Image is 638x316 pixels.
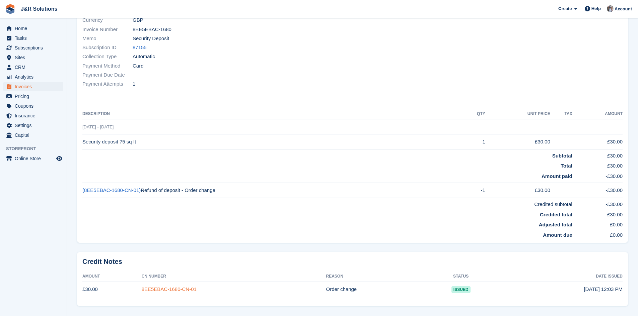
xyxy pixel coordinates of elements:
th: QTY [462,109,485,119]
span: Subscriptions [15,43,55,52]
a: 8EE5EBAC-1680-CN-01 [142,286,197,292]
th: Date Issued [493,271,623,282]
span: Payment Due Date [82,71,133,79]
td: -£30.00 [572,208,623,219]
span: [DATE] - [DATE] [82,124,114,129]
time: 2025-07-31 11:03:00 UTC [584,286,623,292]
a: (8EE5EBAC-1680-CN-01) [82,187,141,193]
a: menu [3,101,63,111]
span: Sites [15,53,55,62]
a: menu [3,82,63,91]
a: menu [3,53,63,62]
span: Collection Type [82,53,133,61]
span: Storefront [6,145,67,152]
span: Home [15,24,55,33]
span: Payment Method [82,62,133,70]
span: GBP [133,16,143,24]
td: £0.00 [572,218,623,229]
a: Preview store [55,154,63,163]
strong: Subtotal [552,153,572,159]
a: menu [3,154,63,163]
span: Create [558,5,572,12]
span: Subscription ID [82,44,133,51]
strong: Amount due [543,232,572,238]
span: Payment Attempts [82,80,133,88]
span: Card [133,62,144,70]
th: Description [82,109,462,119]
span: Pricing [15,92,55,101]
span: Invoice Number [82,26,133,33]
th: CN Number [142,271,326,282]
th: Status [429,271,493,282]
td: 1 [462,134,485,149]
td: Credited subtotal [82,198,572,208]
td: £30.00 [572,160,623,170]
td: £30.00 [485,134,550,149]
td: Refund of deposit - Order change [82,183,462,198]
h2: Credit Notes [82,257,623,266]
a: menu [3,63,63,72]
strong: Amount paid [542,173,572,179]
a: menu [3,111,63,120]
strong: Total [561,163,572,169]
a: 87155 [133,44,147,51]
span: Analytics [15,72,55,82]
td: £30.00 [572,149,623,160]
td: £30.00 [82,282,142,297]
a: menu [3,130,63,140]
span: Invoices [15,82,55,91]
a: menu [3,43,63,52]
td: £30.00 [572,134,623,149]
td: Security deposit 75 sq ft [82,134,462,149]
span: Tasks [15,33,55,43]
span: Settings [15,121,55,130]
td: £30.00 [485,183,550,198]
span: CRM [15,63,55,72]
a: J&R Solutions [18,3,60,14]
span: Account [615,6,632,12]
span: Memo [82,35,133,42]
td: £0.00 [572,229,623,239]
td: -£30.00 [572,183,623,198]
img: stora-icon-8386f47178a22dfd0bd8f6a31ec36ba5ce8667c1dd55bd0f319d3a0aa187defe.svg [5,4,15,14]
th: Amount [572,109,623,119]
th: Amount [82,271,142,282]
th: Unit Price [485,109,550,119]
th: Reason [326,271,429,282]
strong: Adjusted total [539,222,572,227]
span: Security Deposit [133,35,169,42]
td: -£30.00 [572,198,623,208]
a: menu [3,33,63,43]
span: Online Store [15,154,55,163]
td: -1 [462,183,485,198]
th: Tax [550,109,572,119]
a: menu [3,72,63,82]
a: menu [3,92,63,101]
span: Automatic [133,53,155,61]
img: Steve Revell [607,5,614,12]
span: Insurance [15,111,55,120]
span: issued [451,286,471,293]
a: menu [3,121,63,130]
span: Coupons [15,101,55,111]
a: menu [3,24,63,33]
span: Help [591,5,601,12]
td: Order change [326,282,429,297]
span: 1 [133,80,135,88]
strong: Credited total [540,212,572,217]
span: Currency [82,16,133,24]
td: -£30.00 [572,170,623,183]
span: 8EE5EBAC-1680 [133,26,171,33]
span: Capital [15,130,55,140]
